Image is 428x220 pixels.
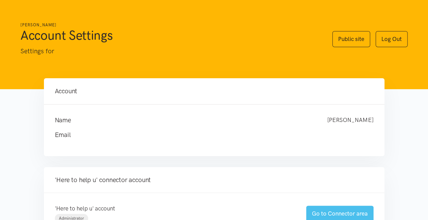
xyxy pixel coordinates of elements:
h4: Email [55,130,360,140]
a: Public site [332,31,370,47]
p: 'Here to help u' account [55,204,292,213]
h4: Account [55,86,374,96]
h1: Account Settings [20,27,319,43]
h6: [PERSON_NAME] [20,22,319,28]
h4: Name [55,115,314,125]
a: Log Out [376,31,408,47]
div: [PERSON_NAME] [320,115,380,125]
h4: 'Here to help u' connector account [55,175,374,185]
p: Settings for [20,46,319,56]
